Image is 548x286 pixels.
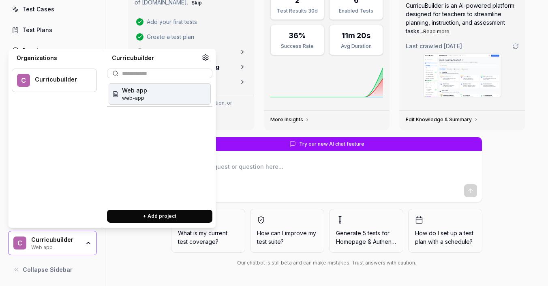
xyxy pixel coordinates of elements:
span: Try our new AI chat feature [299,140,364,148]
a: Test Plans [8,22,97,38]
div: Enabled Tests [334,7,378,15]
a: More Insights [270,116,310,123]
a: Edit Knowledge & Summary [406,116,478,123]
div: Our chatbot is still beta and can make mistakes. Trust answers with caution. [171,259,482,267]
div: Curricubuilder [107,54,202,62]
div: Web app [31,243,80,250]
span: Web app [122,86,147,95]
a: Go to crawling settings [512,43,519,49]
span: Generate 5 tests for [336,229,396,246]
button: Read more [423,28,450,35]
span: Last crawled [406,42,462,50]
div: Suggestions [107,82,212,203]
span: Homepage & Authentication [336,238,411,245]
span: CurricuBuilder is an AI-powered platform designed for teachers to streamline planning, instructio... [406,2,514,34]
a: Results [8,43,97,58]
button: What is my current test coverage? [171,209,245,253]
span: What is my current test coverage? [178,229,238,246]
img: Screenshot [424,54,501,97]
div: Test Results 30d [276,7,319,15]
span: Collapse Sidebar [23,265,73,274]
button: + Add project [107,210,212,223]
time: [DATE] [444,43,462,49]
div: Test Plans [22,26,52,34]
span: Project ID: bAyY [122,95,147,102]
div: Avg Duration [334,43,378,50]
div: Test Cases [22,5,54,13]
div: Curricubuilder [31,236,80,243]
div: 11m 20s [342,30,370,41]
button: How can I improve my test suite? [250,209,324,253]
span: C [13,237,26,249]
button: CCurricubuilder [12,69,97,92]
a: Invite your team [133,44,249,59]
button: Collapse Sidebar [8,262,97,278]
button: How do I set up a test plan with a schedule? [408,209,482,253]
div: Organizations [12,54,97,62]
p: Invite your team [147,47,193,56]
div: Results [22,46,43,55]
div: Curricubuilder [35,76,86,83]
span: How do I set up a test plan with a schedule? [415,229,475,246]
button: Generate 5 tests forHomepage & Authentication [329,209,403,253]
span: How can I improve my test suite? [257,229,317,246]
a: Test Cases [8,1,97,17]
button: CCurricubuilderWeb app [8,231,97,255]
span: C [17,74,30,87]
div: 36% [289,30,306,41]
div: Success Rate [276,43,319,50]
a: Organization settings [202,54,209,64]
